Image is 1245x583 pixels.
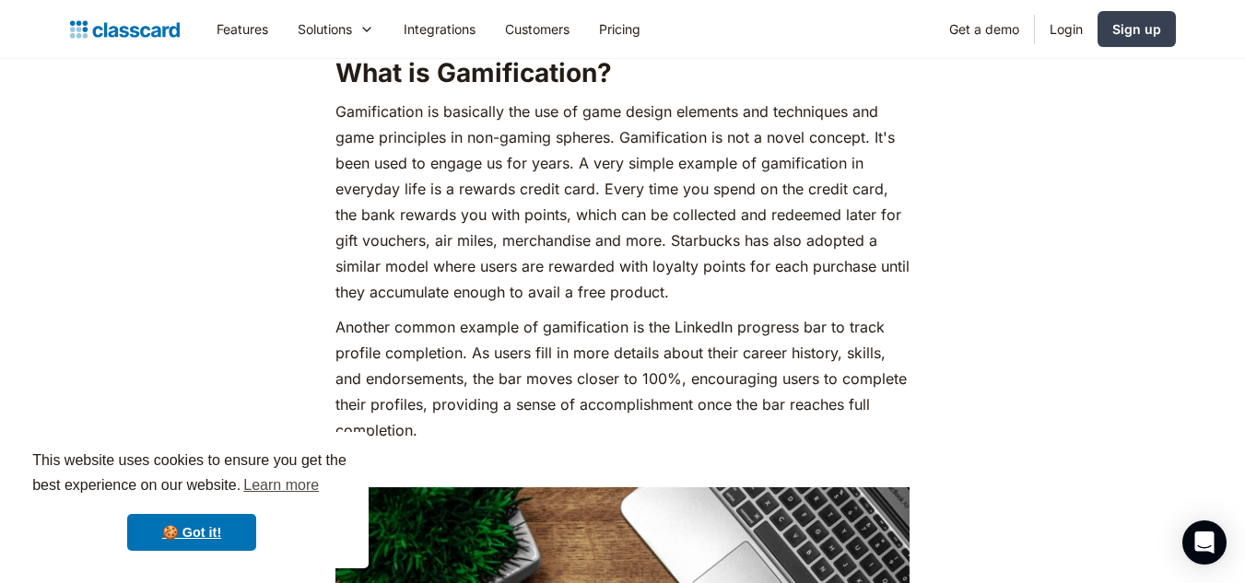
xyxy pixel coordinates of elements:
p: Gamification is basically the use of game design elements and techniques and game principles in n... [335,99,910,305]
a: Login [1035,8,1098,50]
div: cookieconsent [15,432,369,568]
a: Features [202,8,283,50]
a: Sign up [1098,11,1176,47]
p: Another common example of gamification is the LinkedIn progress bar to track profile completion. ... [335,314,910,443]
a: dismiss cookie message [127,514,256,551]
a: Integrations [389,8,490,50]
div: Solutions [283,8,389,50]
div: Open Intercom Messenger [1182,520,1227,565]
a: Pricing [584,8,655,50]
span: This website uses cookies to ensure you get the best experience on our website. [32,449,351,499]
a: Customers [490,8,584,50]
strong: What is Gamification? [335,57,612,88]
div: Solutions [298,19,352,39]
div: Sign up [1112,19,1161,39]
a: Get a demo [934,8,1034,50]
a: learn more about cookies [241,472,322,499]
a: home [70,17,180,42]
p: ‍ [335,452,910,478]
